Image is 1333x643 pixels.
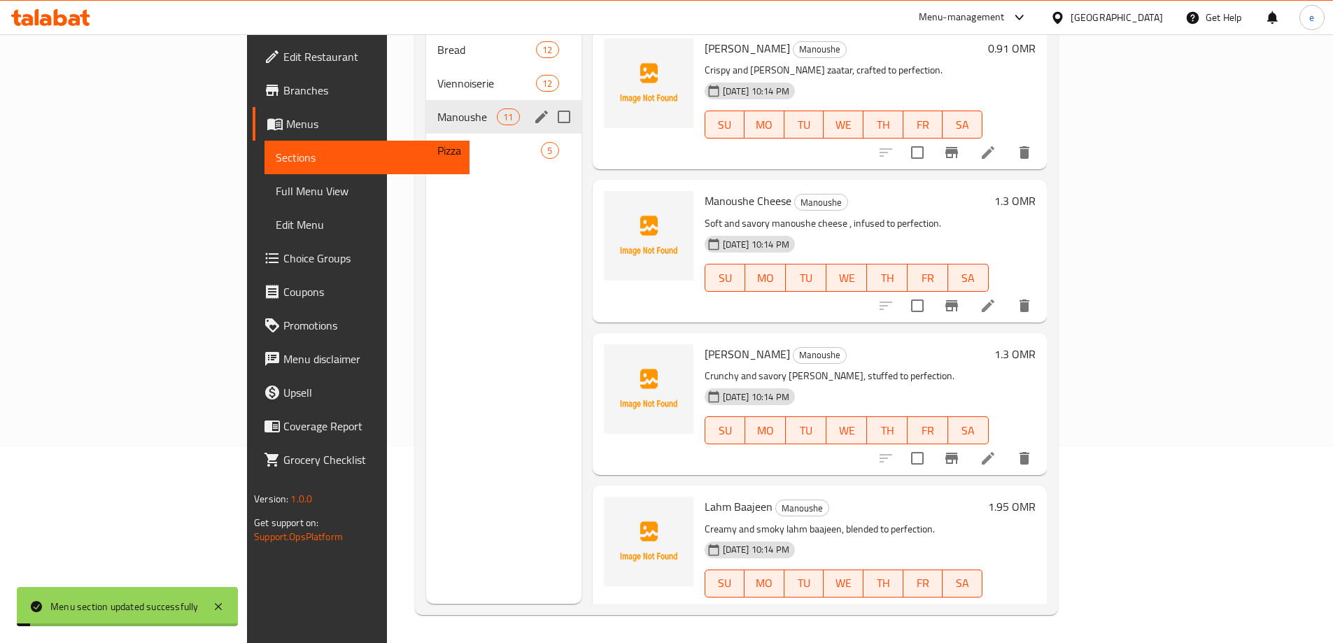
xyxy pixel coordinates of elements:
[863,111,903,139] button: TH
[497,108,519,125] div: items
[426,33,581,66] div: Bread12
[948,264,989,292] button: SA
[253,342,470,376] a: Menu disclaimer
[283,451,458,468] span: Grocery Checklist
[705,215,989,232] p: Soft and savory manoushe cheese , infused to perfection.
[751,421,780,441] span: MO
[283,418,458,434] span: Coverage Report
[909,115,938,135] span: FR
[943,570,982,598] button: SA
[948,416,989,444] button: SA
[903,444,932,473] span: Select to update
[903,597,932,626] span: Select to update
[867,264,908,292] button: TH
[276,183,458,199] span: Full Menu View
[711,421,740,441] span: SU
[283,351,458,367] span: Menu disclaimer
[542,144,558,157] span: 5
[751,268,780,288] span: MO
[908,416,948,444] button: FR
[254,490,288,508] span: Version:
[994,344,1036,364] h6: 1.3 OMR
[943,111,982,139] button: SA
[711,573,740,593] span: SU
[541,142,558,159] div: items
[1008,595,1041,628] button: delete
[537,77,558,90] span: 12
[794,41,846,57] span: Manoushe
[265,141,470,174] a: Sections
[426,27,581,173] nav: Menu sections
[426,66,581,100] div: Viennoiserie12
[745,570,784,598] button: MO
[1008,441,1041,475] button: delete
[795,195,847,211] span: Manoushe
[913,421,943,441] span: FR
[276,149,458,166] span: Sections
[536,75,558,92] div: items
[903,138,932,167] span: Select to update
[794,347,846,363] span: Manoushe
[253,376,470,409] a: Upsell
[786,416,826,444] button: TU
[253,309,470,342] a: Promotions
[604,191,693,281] img: Manoushe Cheese
[784,111,824,139] button: TU
[750,573,779,593] span: MO
[1071,10,1163,25] div: [GEOGRAPHIC_DATA]
[717,543,795,556] span: [DATE] 10:14 PM
[786,264,826,292] button: TU
[790,115,819,135] span: TU
[283,384,458,401] span: Upsell
[283,250,458,267] span: Choice Groups
[254,528,343,546] a: Support.OpsPlatform
[980,144,996,161] a: Edit menu item
[437,41,536,58] span: Bread
[437,108,497,125] span: Manoushe
[50,599,199,614] div: Menu section updated successfully
[826,264,867,292] button: WE
[980,297,996,314] a: Edit menu item
[829,115,858,135] span: WE
[717,390,795,404] span: [DATE] 10:14 PM
[919,9,1005,26] div: Menu-management
[948,573,977,593] span: SA
[253,73,470,107] a: Branches
[254,514,318,532] span: Get support on:
[988,497,1036,516] h6: 1.95 OMR
[954,421,983,441] span: SA
[705,264,746,292] button: SU
[980,450,996,467] a: Edit menu item
[791,268,821,288] span: TU
[705,38,790,59] span: [PERSON_NAME]
[903,570,943,598] button: FR
[790,573,819,593] span: TU
[867,416,908,444] button: TH
[750,115,779,135] span: MO
[717,238,795,251] span: [DATE] 10:14 PM
[824,570,863,598] button: WE
[908,264,948,292] button: FR
[863,570,903,598] button: TH
[793,347,847,364] div: Manoushe
[775,500,829,516] div: Manoushe
[826,416,867,444] button: WE
[869,115,898,135] span: TH
[824,111,863,139] button: WE
[705,496,773,517] span: Lahm Baajeen
[253,409,470,443] a: Coverage Report
[253,443,470,476] a: Grocery Checklist
[935,136,968,169] button: Branch-specific-item
[705,570,745,598] button: SU
[437,142,542,159] span: Pizza
[705,416,746,444] button: SU
[948,115,977,135] span: SA
[711,268,740,288] span: SU
[437,75,536,92] span: Viennoiserie
[290,490,312,508] span: 1.0.0
[604,344,693,434] img: Manoushe Keshek
[498,111,519,124] span: 11
[1309,10,1314,25] span: e
[980,603,996,620] a: Edit menu item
